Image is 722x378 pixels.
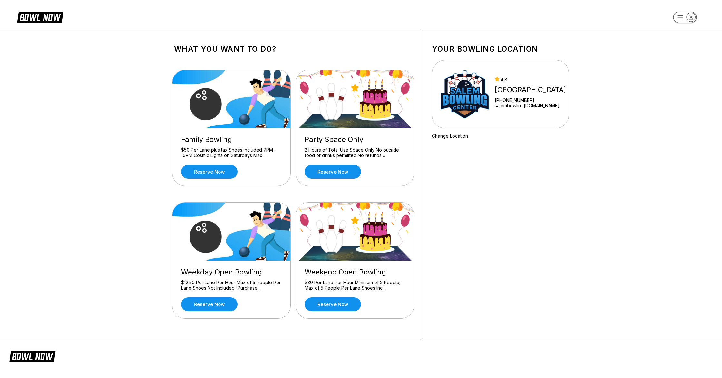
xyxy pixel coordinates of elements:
[432,45,569,54] h1: Your bowling location
[181,135,282,144] div: Family Bowling
[305,147,405,158] div: 2 Hours of Total Use Space Only No outside food or drinks permitted No refunds ...
[174,45,412,54] h1: What you want to do?
[305,135,405,144] div: Party Space Only
[305,268,405,276] div: Weekend Open Bowling
[172,70,291,128] img: Family Bowling
[305,165,361,179] a: Reserve now
[305,297,361,311] a: Reserve now
[432,133,468,139] a: Change Location
[181,165,238,179] a: Reserve now
[495,77,566,82] div: 4.8
[495,85,566,94] div: [GEOGRAPHIC_DATA]
[495,103,566,108] a: salembowlin...[DOMAIN_NAME]
[441,70,489,118] img: Salem Bowling Center
[495,97,566,103] div: [PHONE_NUMBER]
[181,147,282,158] div: $50 Per Lane plus tax Shoes Included 7PM - 10PM Cosmic Lights on Saturdays Max ...
[296,70,415,128] img: Party Space Only
[181,268,282,276] div: Weekday Open Bowling
[296,203,415,261] img: Weekend Open Bowling
[181,297,238,311] a: Reserve now
[172,203,291,261] img: Weekday Open Bowling
[305,280,405,291] div: $30 Per Lane Per Hour Minimum of 2 People; Max of 5 People Per Lane Shoes Incl ...
[181,280,282,291] div: $12.50 Per Lane Per Hour Max of 5 People Per Lane Shoes Not Included (Purchase ...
